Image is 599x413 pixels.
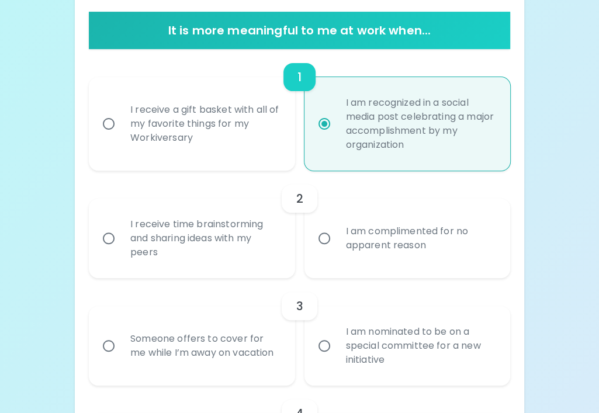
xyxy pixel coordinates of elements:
h6: 3 [296,297,303,315]
div: choice-group-check [89,278,510,386]
div: I am recognized in a social media post celebrating a major accomplishment by my organization [337,82,504,166]
div: Someone offers to cover for me while I’m away on vacation [121,318,288,374]
h6: It is more meaningful to me at work when... [94,21,505,40]
div: choice-group-check [89,49,510,171]
h6: 2 [296,189,303,208]
h6: 1 [297,68,302,86]
div: I am complimented for no apparent reason [337,210,504,266]
div: choice-group-check [89,171,510,278]
div: I receive a gift basket with all of my favorite things for my Workiversary [121,89,288,159]
div: I receive time brainstorming and sharing ideas with my peers [121,203,288,273]
div: I am nominated to be on a special committee for a new initiative [337,311,504,381]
